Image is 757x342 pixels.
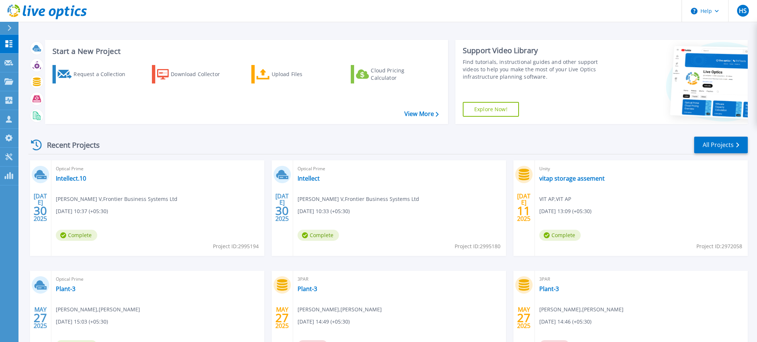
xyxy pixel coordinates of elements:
[33,304,47,331] div: MAY 2025
[517,315,530,321] span: 27
[34,315,47,321] span: 27
[56,318,108,326] span: [DATE] 15:03 (+05:30)
[74,67,133,82] div: Request a Collection
[298,318,350,326] span: [DATE] 14:49 (+05:30)
[298,275,502,283] span: 3PAR
[56,165,260,173] span: Optical Prime
[213,242,259,250] span: Project ID: 2995194
[298,207,350,215] span: [DATE] 10:33 (+05:30)
[56,175,86,182] a: Intellect.10
[539,275,743,283] span: 3PAR
[52,65,135,83] a: Request a Collection
[463,46,612,55] div: Support Video Library
[275,208,289,214] span: 30
[56,207,108,215] span: [DATE] 10:37 (+05:30)
[56,195,177,203] span: [PERSON_NAME] V , Frontier Business Systems Ltd
[696,242,742,250] span: Project ID: 2972058
[298,230,339,241] span: Complete
[34,208,47,214] span: 30
[539,165,743,173] span: Unity
[463,102,519,117] a: Explore Now!
[539,230,581,241] span: Complete
[298,175,320,182] a: Intellect
[298,305,382,314] span: [PERSON_NAME] , [PERSON_NAME]
[517,304,531,331] div: MAY 2025
[56,285,75,293] a: Plant-3
[463,58,612,81] div: Find tutorials, instructional guides and other support videos to help you make the most of your L...
[517,194,531,221] div: [DATE] 2025
[539,305,624,314] span: [PERSON_NAME] , [PERSON_NAME]
[56,275,260,283] span: Optical Prime
[517,208,530,214] span: 11
[298,165,502,173] span: Optical Prime
[739,8,747,14] span: HS
[275,304,289,331] div: MAY 2025
[56,305,140,314] span: [PERSON_NAME] , [PERSON_NAME]
[171,67,230,82] div: Download Collector
[351,65,433,83] a: Cloud Pricing Calculator
[539,207,591,215] span: [DATE] 13:09 (+05:30)
[371,67,430,82] div: Cloud Pricing Calculator
[539,285,559,293] a: Plant-3
[539,175,605,182] a: vitap storage assement
[694,137,748,153] a: All Projects
[298,195,419,203] span: [PERSON_NAME] V , Frontier Business Systems Ltd
[28,136,110,154] div: Recent Projects
[275,315,289,321] span: 27
[275,194,289,221] div: [DATE] 2025
[539,318,591,326] span: [DATE] 14:46 (+05:30)
[52,47,438,55] h3: Start a New Project
[33,194,47,221] div: [DATE] 2025
[251,65,334,83] a: Upload Files
[298,285,317,293] a: Plant-3
[404,110,439,117] a: View More
[56,230,97,241] span: Complete
[272,67,331,82] div: Upload Files
[455,242,500,250] span: Project ID: 2995180
[152,65,234,83] a: Download Collector
[539,195,571,203] span: VIT AP , VIT AP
